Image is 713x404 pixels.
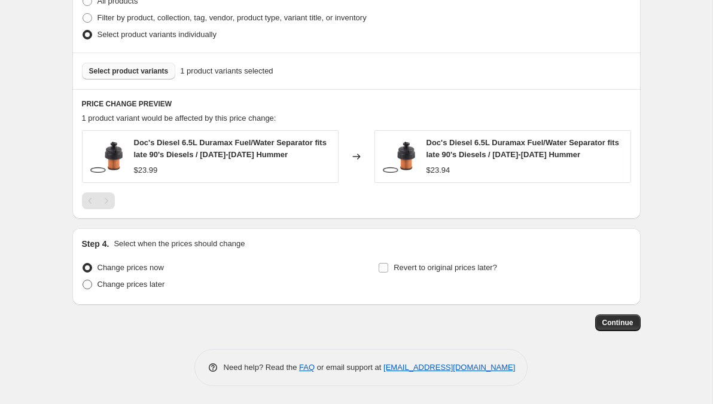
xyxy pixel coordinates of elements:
[134,164,158,176] div: $23.99
[426,138,619,159] span: Doc's Diesel 6.5L Duramax Fuel/Water Separator fits late 90's Diesels / [DATE]-[DATE] Hummer
[394,263,497,272] span: Revert to original prices later?
[595,314,641,331] button: Continue
[97,280,165,289] span: Change prices later
[383,363,515,372] a: [EMAIL_ADDRESS][DOMAIN_NAME]
[97,30,217,39] span: Select product variants individually
[381,139,417,175] img: DPS7358_01_80x.png
[224,363,300,372] span: Need help? Read the
[426,164,450,176] div: $23.94
[82,63,176,79] button: Select product variants
[82,192,115,209] nav: Pagination
[82,99,631,109] h6: PRICE CHANGE PREVIEW
[114,238,245,250] p: Select when the prices should change
[82,238,109,250] h2: Step 4.
[602,318,633,328] span: Continue
[97,13,367,22] span: Filter by product, collection, tag, vendor, product type, variant title, or inventory
[299,363,315,372] a: FAQ
[82,114,276,123] span: 1 product variant would be affected by this price change:
[89,66,169,76] span: Select product variants
[89,139,124,175] img: DPS7358_01_80x.png
[180,65,273,77] span: 1 product variants selected
[134,138,327,159] span: Doc's Diesel 6.5L Duramax Fuel/Water Separator fits late 90's Diesels / [DATE]-[DATE] Hummer
[315,363,383,372] span: or email support at
[97,263,164,272] span: Change prices now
